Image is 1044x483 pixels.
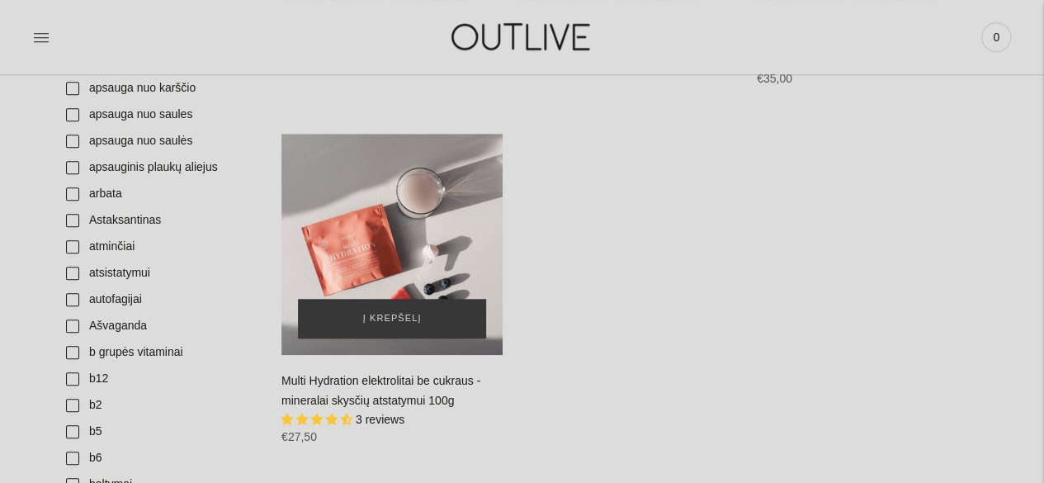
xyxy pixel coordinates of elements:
[56,339,265,366] a: b grupės vitaminai
[56,445,265,471] a: b6
[985,26,1008,49] span: 0
[363,310,422,327] span: Į krepšelį
[56,313,265,339] a: Ašvaganda
[56,392,265,419] a: b2
[56,75,265,102] a: apsauga nuo karščio
[281,413,356,426] span: 4.67 stars
[281,430,317,443] span: €27,50
[56,154,265,181] a: apsauginis plaukų aliejus
[56,207,265,234] a: Astaksantinas
[56,234,265,260] a: atminčiai
[281,134,503,355] a: Multi Hydration elektrolitai be cukraus - mineralai skysčių atstatymui 100g
[56,102,265,128] a: apsauga nuo saules
[757,72,792,85] span: €35,00
[281,374,480,407] a: Multi Hydration elektrolitai be cukraus - mineralai skysčių atstatymui 100g
[56,181,265,207] a: arbata
[419,8,626,65] img: OUTLIVE
[356,413,404,426] span: 3 reviews
[56,286,265,313] a: autofagijai
[56,128,265,154] a: apsauga nuo saulės
[56,419,265,445] a: b5
[56,366,265,392] a: b12
[298,299,486,339] button: Į krepšelį
[981,19,1011,55] a: 0
[56,260,265,286] a: atsistatymui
